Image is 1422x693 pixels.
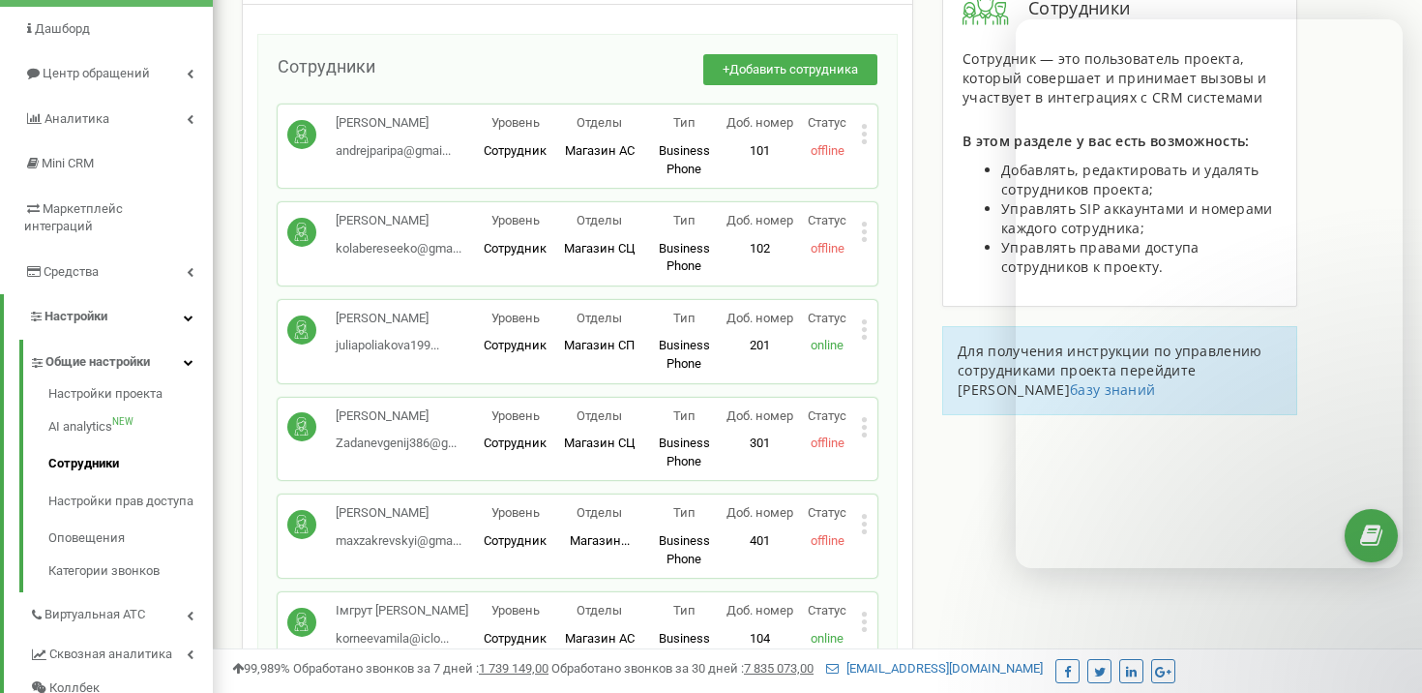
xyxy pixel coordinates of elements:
p: [PERSON_NAME] [336,310,439,328]
p: 201 [726,337,794,355]
span: online [811,338,844,352]
span: Доб. номер [726,603,793,618]
span: Добавить сотрудника [729,62,858,76]
span: Тип [673,603,696,618]
iframe: Intercom live chat [1356,584,1403,630]
span: Уровень [491,408,540,423]
span: offline [811,436,844,450]
span: В этом разделе у вас есть возможность: [963,132,1249,150]
span: Аналитика [44,111,109,126]
span: online [811,631,844,646]
span: Статус [808,213,846,227]
span: Business Phone [659,436,710,468]
iframe: Intercom live chat [1016,19,1403,568]
span: Центр обращений [43,66,150,80]
p: 101 [726,142,794,161]
span: Business Phone [659,533,710,566]
span: juliapoliakova199... [336,338,439,352]
span: Business Phone [659,241,710,274]
span: Доб. номер [726,115,793,130]
a: Сквозная аналитика [29,632,213,672]
span: offline [811,533,844,548]
a: Настройки [4,294,213,340]
p: [PERSON_NAME] [336,114,451,133]
span: Тип [673,408,696,423]
span: Доб. номер [726,311,793,325]
a: Виртуальная АТС [29,592,213,632]
span: Доб. номер [726,408,793,423]
span: Уровень [491,213,540,227]
span: Business Phone [659,338,710,371]
p: 401 [726,532,794,551]
span: Уровень [491,311,540,325]
span: offline [811,241,844,256]
span: Уровень [491,505,540,520]
span: Сотрудник [484,533,547,548]
span: Отделы [577,311,622,325]
span: Zadanevgenij386@g... [336,436,457,450]
a: [EMAIL_ADDRESS][DOMAIN_NAME] [826,661,1043,676]
span: Статус [808,603,846,618]
u: 7 835 073,00 [744,661,814,676]
p: [PERSON_NAME] [336,504,461,523]
span: Магазин СП [564,338,635,352]
span: Статус [808,311,846,325]
span: Магазин... [570,533,630,548]
span: offline [811,143,844,158]
span: Статус [808,115,846,130]
span: Маркетплейс интеграций [24,201,123,234]
span: Отделы [577,408,622,423]
span: korneevamila@iclo... [336,631,449,646]
span: Тип [673,505,696,520]
span: Магазин СЦ [564,436,636,450]
a: Категории звонков [48,557,213,581]
span: Уровень [491,115,540,130]
p: 104 [726,630,794,648]
span: maxzakrevskyi@gma... [336,533,461,548]
span: Обработано звонков за 7 дней : [293,661,548,676]
span: Business Phone [659,143,710,176]
span: Сотрудник [484,143,547,158]
a: Настройки проекта [48,385,213,408]
span: Сотрудник [484,436,547,450]
span: Магазин СЦ [564,241,636,256]
span: Сотрудник [484,338,547,352]
span: Доб. номер [726,213,793,227]
span: Business Phone [659,631,710,664]
span: Обработано звонков за 30 дней : [551,661,814,676]
span: Магазин АС [565,143,635,158]
a: AI analyticsNEW [48,408,213,446]
span: Сотрудник [484,241,547,256]
span: Тип [673,311,696,325]
span: Управлять правами доступа сотрудников к проекту. [1001,238,1200,276]
span: Сотрудник [484,631,547,646]
span: Доб. номер [726,505,793,520]
span: Mini CRM [42,156,94,170]
span: Сотрудник — это пользователь проекта, который совершает и принимает вызовы и участвует в интеграц... [963,49,1266,106]
a: Общие настройки [29,340,213,379]
p: 301 [726,435,794,453]
span: Дашборд [35,21,90,36]
a: Настройки прав доступа [48,483,213,521]
span: andrejparipa@gmai... [336,143,451,158]
span: Статус [808,408,846,423]
span: Статус [808,505,846,520]
span: Добавлять, редактировать и удалять сотрудников проекта; [1001,161,1259,198]
span: Средства [44,264,99,279]
span: Тип [673,213,696,227]
a: Сотрудники [48,445,213,483]
span: Сквозная аналитика [49,646,172,664]
span: Тип [673,115,696,130]
span: Отделы [577,115,622,130]
a: Оповещения [48,520,213,557]
span: Управлять SIP аккаунтами и номерами каждого сотрудника; [1001,199,1273,237]
p: Імгрут [PERSON_NAME] [336,602,468,620]
span: Отделы [577,603,622,618]
span: 99,989% [232,661,290,676]
u: 1 739 149,00 [479,661,548,676]
span: Сотрудники [278,56,375,76]
span: Настройки [44,309,107,323]
span: Отделы [577,213,622,227]
span: Отделы [577,505,622,520]
span: kolabereseeko@gma... [336,241,461,256]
